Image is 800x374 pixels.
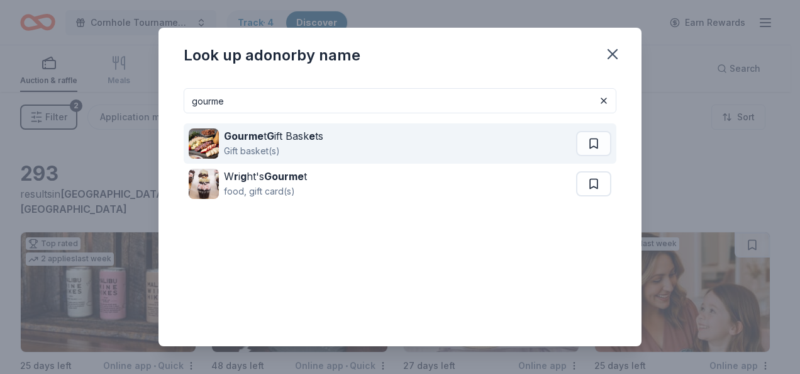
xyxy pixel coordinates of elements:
strong: Gourme [264,170,304,183]
strong: g [240,170,247,183]
input: Search [184,88,616,113]
div: W i ht's t [224,169,307,184]
div: Look up a donor by name [184,45,360,65]
strong: G [267,130,274,142]
strong: r [234,170,238,183]
strong: e [309,130,315,142]
div: food, gift card(s) [224,184,307,199]
strong: Gourme [224,130,264,142]
div: t ift Bask ts [224,128,323,144]
img: Image for Gourmet Gift Baskets [189,128,219,159]
div: Gift basket(s) [224,144,323,159]
img: Image for Wright's Gourmet [189,169,219,199]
